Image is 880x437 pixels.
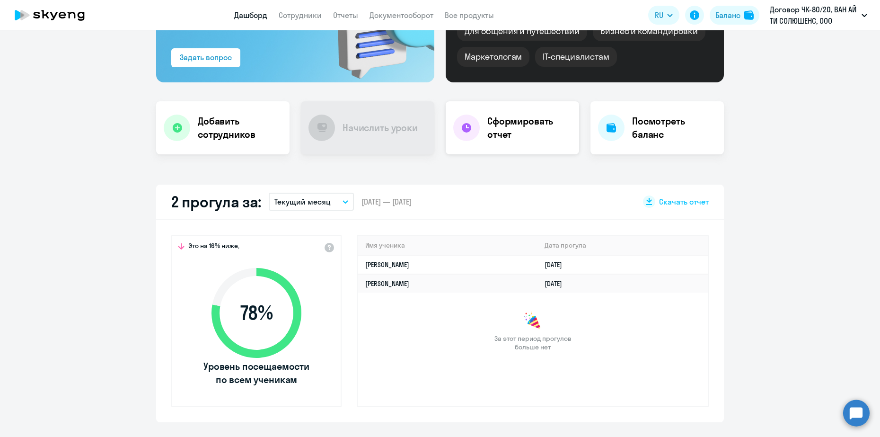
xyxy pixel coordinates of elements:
[333,10,358,20] a: Отчеты
[202,360,311,386] span: Уровень посещаемости по всем ученикам
[358,236,537,255] th: Имя ученика
[365,279,409,288] a: [PERSON_NAME]
[279,10,322,20] a: Сотрудники
[648,6,679,25] button: RU
[445,10,494,20] a: Все продукты
[274,196,331,207] p: Текущий месяц
[171,48,240,67] button: Задать вопрос
[710,6,759,25] button: Балансbalance
[198,115,282,141] h4: Добавить сотрудников
[715,9,740,21] div: Баланс
[655,9,663,21] span: RU
[188,241,239,253] span: Это на 16% ниже,
[365,260,409,269] a: [PERSON_NAME]
[770,4,858,27] p: Договор ЧК-80/20, ВАН АЙ ТИ СОЛЮШЕНС, ООО
[632,115,716,141] h4: Посмотреть баланс
[361,196,412,207] span: [DATE] — [DATE]
[343,121,418,134] h4: Начислить уроки
[171,192,261,211] h2: 2 прогула за:
[545,279,570,288] a: [DATE]
[765,4,872,27] button: Договор ЧК-80/20, ВАН АЙ ТИ СОЛЮШЕНС, ООО
[457,47,529,67] div: Маркетологам
[370,10,433,20] a: Документооборот
[537,236,708,255] th: Дата прогула
[744,10,754,20] img: balance
[202,302,311,324] span: 78 %
[593,21,705,41] div: Бизнес и командировки
[487,115,572,141] h4: Сформировать отчет
[269,193,354,211] button: Текущий месяц
[457,21,587,41] div: Для общения и путешествий
[523,312,542,330] img: congrats
[545,260,570,269] a: [DATE]
[180,52,232,63] div: Задать вопрос
[535,47,616,67] div: IT-специалистам
[234,10,267,20] a: Дашборд
[659,196,709,207] span: Скачать отчет
[493,334,572,351] span: За этот период прогулов больше нет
